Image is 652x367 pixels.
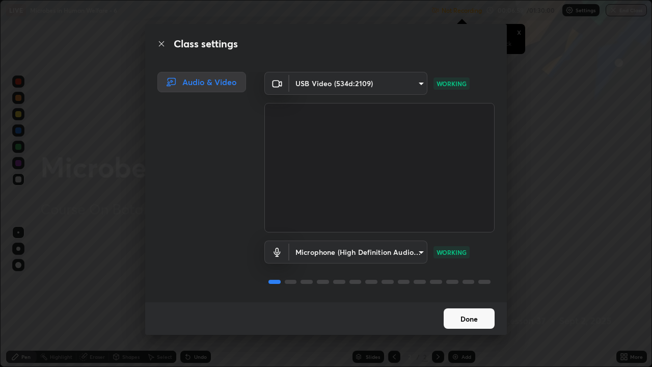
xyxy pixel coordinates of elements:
[289,241,427,264] div: USB Video (534d:2109)
[289,72,427,95] div: USB Video (534d:2109)
[444,308,495,329] button: Done
[157,72,246,92] div: Audio & Video
[437,79,467,88] p: WORKING
[174,36,238,51] h2: Class settings
[437,248,467,257] p: WORKING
